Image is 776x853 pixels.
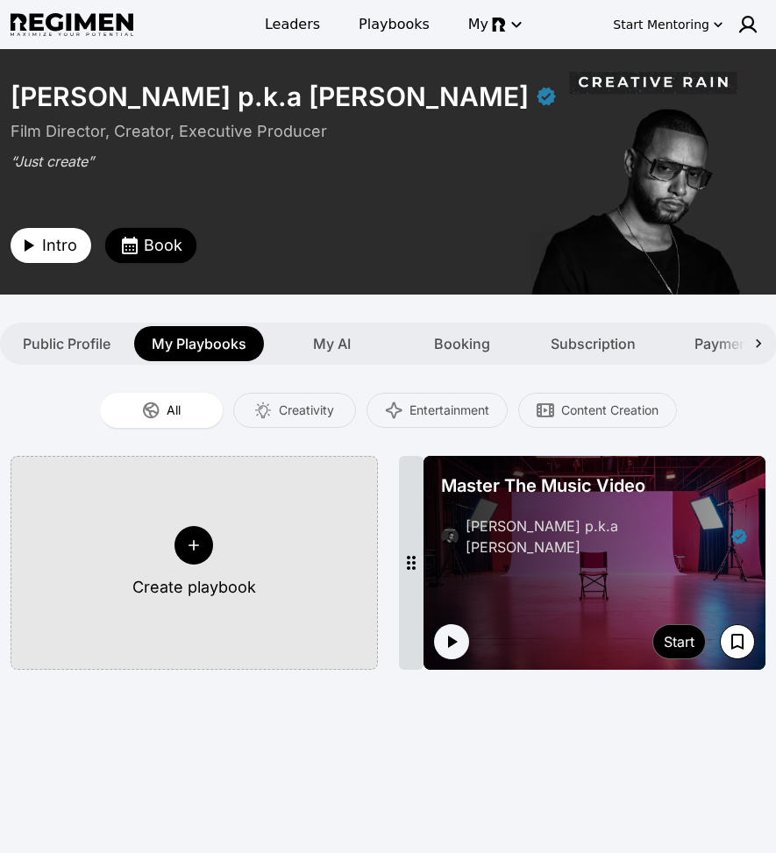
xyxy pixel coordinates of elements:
[313,333,351,354] span: My AI
[730,528,748,545] div: Verified partner - Julien Christian Lutz p.k.a Director X
[142,402,160,419] img: All
[466,515,724,558] div: [PERSON_NAME] p.k.a [PERSON_NAME]
[233,393,356,428] button: Creativity
[167,402,181,419] span: All
[551,333,636,354] span: Subscription
[152,333,246,354] span: My Playbooks
[609,11,727,39] button: Start Mentoring
[11,456,378,670] button: Create playbook
[530,326,656,361] button: Subscription
[409,402,489,419] span: Entertainment
[664,631,694,652] div: Start
[518,393,677,428] button: Content Creation
[359,14,430,35] span: Playbooks
[537,402,554,419] img: Content Creation
[434,624,469,659] button: Play intro
[265,14,320,35] span: Leaders
[11,228,91,263] button: Intro
[367,393,508,428] button: Entertainment
[134,326,264,361] button: My Playbooks
[385,402,402,419] img: Entertainment
[652,624,706,659] button: Start
[11,151,511,172] div: “Just create”
[254,9,331,40] a: Leaders
[458,9,530,40] button: My
[720,624,755,659] button: Save
[536,86,557,107] div: Verified partner - Julien Christian Lutz p.k.a Director X
[694,333,752,354] span: Payment
[11,13,133,37] img: Regimen logo
[132,575,256,600] div: Create playbook
[441,473,645,498] span: Master The Music Video
[434,333,490,354] span: Booking
[254,402,272,419] img: Creativity
[279,402,334,419] span: Creativity
[737,14,758,35] img: user icon
[468,14,488,35] span: My
[42,233,77,258] span: Intro
[11,81,529,112] div: [PERSON_NAME] p.k.a [PERSON_NAME]
[4,326,130,361] button: Public Profile
[441,528,459,545] img: avatar of Julien Christian Lutz p.k.a Director X
[105,228,196,263] button: Book
[348,9,440,40] a: Playbooks
[23,333,110,354] span: Public Profile
[561,402,659,419] span: Content Creation
[613,16,709,33] div: Start Mentoring
[144,233,182,258] span: Book
[399,326,525,361] button: Booking
[100,393,223,428] button: All
[268,326,395,361] button: My AI
[11,119,511,144] div: Film Director, Creator, Executive Producer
